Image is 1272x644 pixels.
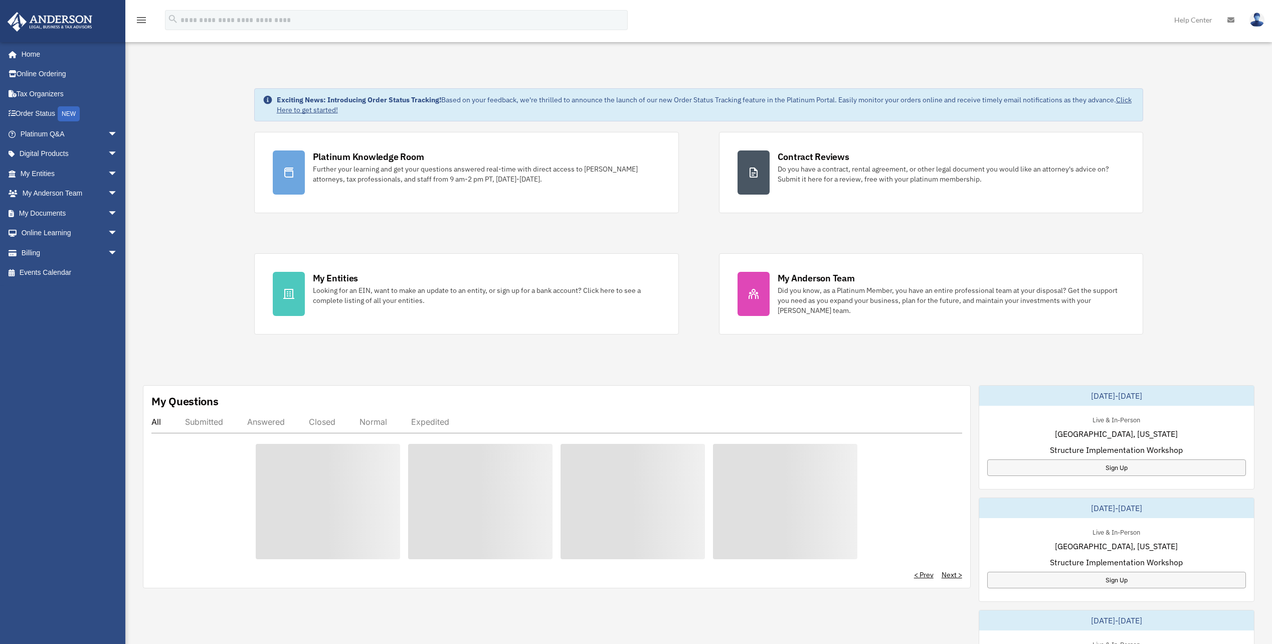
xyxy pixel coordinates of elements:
a: My Documentsarrow_drop_down [7,203,133,223]
span: [GEOGRAPHIC_DATA], [US_STATE] [1055,428,1178,440]
a: My Anderson Team Did you know, as a Platinum Member, you have an entire professional team at your... [719,253,1144,335]
div: Further your learning and get your questions answered real-time with direct access to [PERSON_NAM... [313,164,660,184]
div: Normal [359,417,387,427]
a: Platinum Q&Aarrow_drop_down [7,124,133,144]
span: arrow_drop_down [108,184,128,204]
i: menu [135,14,147,26]
div: My Anderson Team [778,272,855,284]
a: Events Calendar [7,263,133,283]
div: Do you have a contract, rental agreement, or other legal document you would like an attorney's ad... [778,164,1125,184]
div: Did you know, as a Platinum Member, you have an entire professional team at your disposal? Get th... [778,285,1125,315]
div: All [151,417,161,427]
img: Anderson Advisors Platinum Portal [5,12,95,32]
a: Tax Organizers [7,84,133,104]
span: arrow_drop_down [108,124,128,144]
span: arrow_drop_down [108,203,128,224]
a: Online Learningarrow_drop_down [7,223,133,243]
span: arrow_drop_down [108,144,128,165]
div: Platinum Knowledge Room [313,150,424,163]
a: Digital Productsarrow_drop_down [7,144,133,164]
span: arrow_drop_down [108,223,128,244]
div: Based on your feedback, we're thrilled to announce the launch of our new Order Status Tracking fe... [277,95,1135,115]
div: Live & In-Person [1084,526,1148,537]
div: Submitted [185,417,223,427]
div: [DATE]-[DATE] [979,386,1254,406]
div: [DATE]-[DATE] [979,498,1254,518]
span: [GEOGRAPHIC_DATA], [US_STATE] [1055,540,1178,552]
a: < Prev [914,570,934,580]
div: Contract Reviews [778,150,849,163]
span: Structure Implementation Workshop [1050,556,1183,568]
div: Closed [309,417,335,427]
div: Live & In-Person [1084,414,1148,424]
span: arrow_drop_down [108,243,128,263]
a: My Entities Looking for an EIN, want to make an update to an entity, or sign up for a bank accoun... [254,253,679,335]
a: Sign Up [987,572,1246,588]
div: Expedited [411,417,449,427]
div: Answered [247,417,285,427]
a: Online Ordering [7,64,133,84]
div: [DATE]-[DATE] [979,610,1254,630]
a: Order StatusNEW [7,104,133,124]
i: search [167,14,178,25]
div: My Entities [313,272,358,284]
a: Billingarrow_drop_down [7,243,133,263]
a: Next > [942,570,962,580]
a: Click Here to get started! [277,95,1132,114]
div: Looking for an EIN, want to make an update to an entity, or sign up for a bank account? Click her... [313,285,660,305]
strong: Exciting News: Introducing Order Status Tracking! [277,95,441,104]
img: User Pic [1249,13,1264,27]
a: menu [135,18,147,26]
a: Sign Up [987,459,1246,476]
a: My Anderson Teamarrow_drop_down [7,184,133,204]
a: Platinum Knowledge Room Further your learning and get your questions answered real-time with dire... [254,132,679,213]
a: Home [7,44,128,64]
div: My Questions [151,394,219,409]
a: Contract Reviews Do you have a contract, rental agreement, or other legal document you would like... [719,132,1144,213]
div: NEW [58,106,80,121]
a: My Entitiesarrow_drop_down [7,164,133,184]
span: Structure Implementation Workshop [1050,444,1183,456]
span: arrow_drop_down [108,164,128,184]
